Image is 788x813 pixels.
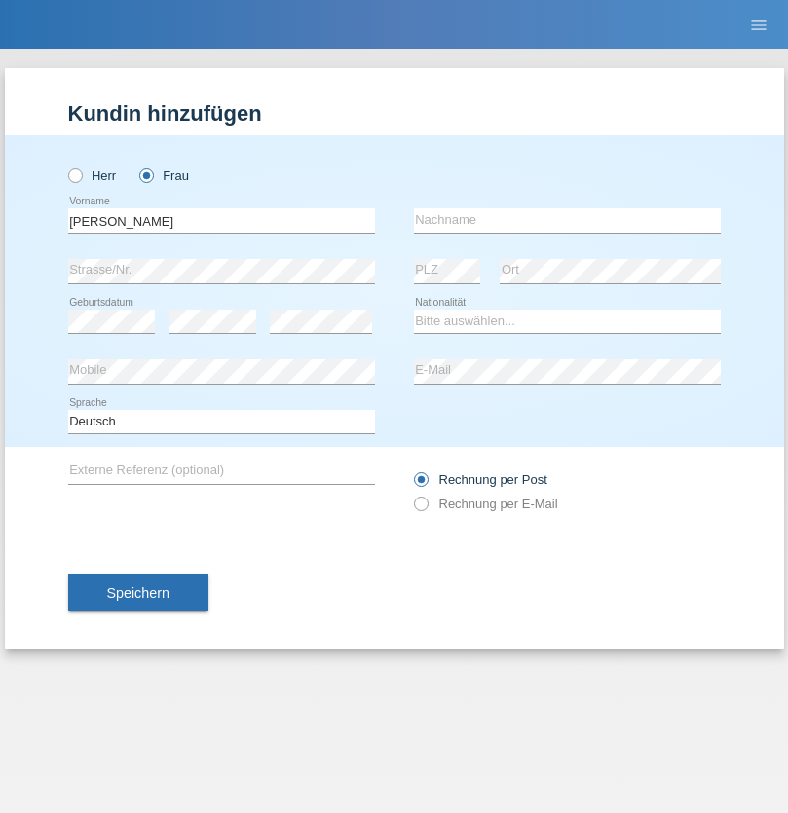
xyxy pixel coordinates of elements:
[749,16,769,35] i: menu
[414,497,558,511] label: Rechnung per E-Mail
[139,168,189,183] label: Frau
[414,497,427,521] input: Rechnung per E-Mail
[414,472,427,497] input: Rechnung per Post
[739,18,778,30] a: menu
[68,168,81,181] input: Herr
[139,168,152,181] input: Frau
[414,472,547,487] label: Rechnung per Post
[107,585,169,601] span: Speichern
[68,168,117,183] label: Herr
[68,101,721,126] h1: Kundin hinzufügen
[68,574,208,611] button: Speichern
